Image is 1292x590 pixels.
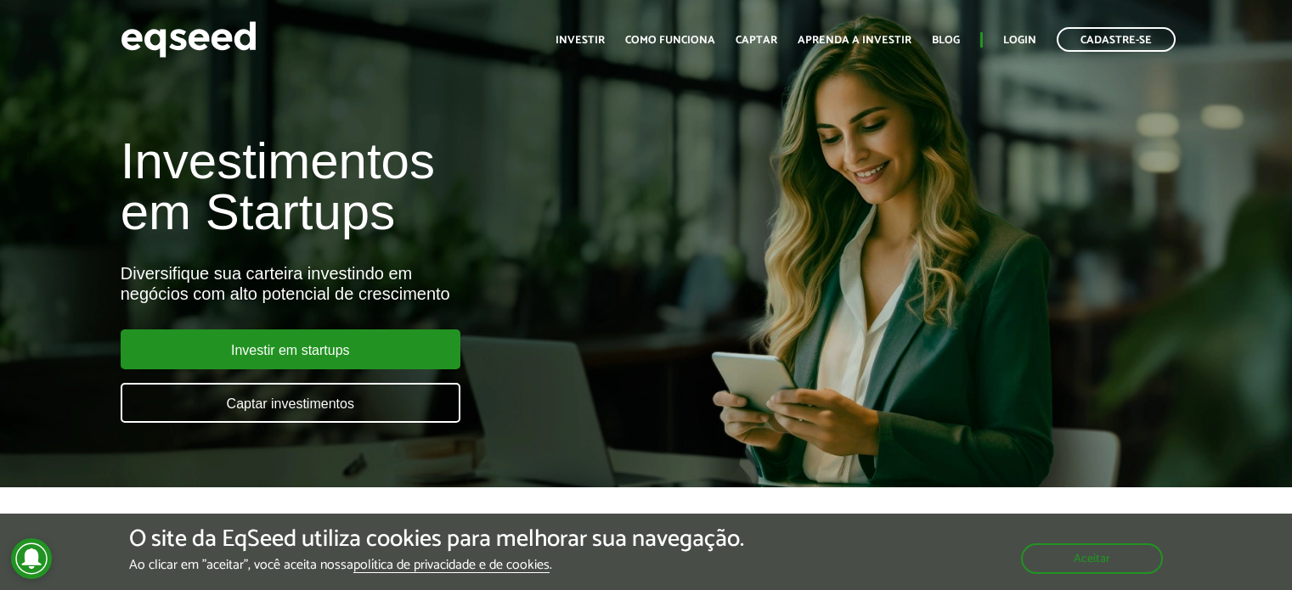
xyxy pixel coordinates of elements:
a: política de privacidade e de cookies [353,559,550,573]
a: Aprenda a investir [798,35,911,46]
img: EqSeed [121,17,257,62]
h5: O site da EqSeed utiliza cookies para melhorar sua navegação. [129,526,744,553]
a: Investir em startups [121,329,460,369]
a: Login [1003,35,1036,46]
a: Como funciona [625,35,715,46]
a: Blog [932,35,960,46]
p: Ao clicar em "aceitar", você aceita nossa . [129,557,744,573]
button: Aceitar [1021,543,1163,574]
a: Cadastre-se [1057,27,1176,52]
div: Diversifique sua carteira investindo em negócios com alto potencial de crescimento [121,263,742,304]
a: Captar investimentos [121,383,460,423]
h1: Investimentos em Startups [121,136,742,238]
a: Investir [556,35,605,46]
a: Captar [736,35,777,46]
